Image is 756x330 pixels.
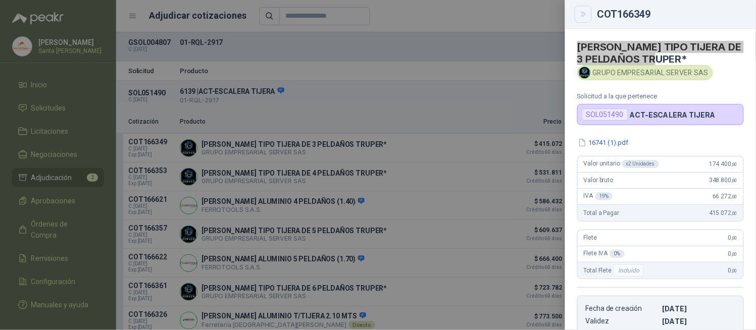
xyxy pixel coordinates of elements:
p: ACT-ESCALERA TIJERA [630,111,716,119]
div: 0 % [610,250,625,258]
span: Total a Pagar [584,209,619,216]
span: ,00 [731,235,737,241]
div: COT166349 [597,9,744,19]
span: Flete [584,234,597,241]
span: 348.800 [709,177,737,184]
div: 19 % [595,192,613,200]
span: 415.072 [709,209,737,216]
p: Solicitud a la que pertenece [577,92,744,100]
p: Fecha de creación [586,304,659,313]
span: IVA [584,192,613,200]
span: 0 [728,234,737,241]
button: 16741 (1).pdf [577,137,630,148]
span: ,00 [731,251,737,257]
h4: [PERSON_NAME] TIPO TIJERA DE 3 PELDAÑOS TRUPER* [577,41,744,65]
span: Valor bruto [584,177,613,184]
p: [DATE] [663,304,735,313]
p: Validez [586,317,659,325]
span: Valor unitario [584,160,659,168]
span: ,00 [731,161,737,167]
span: 0 [728,267,737,274]
span: 174.400 [709,160,737,168]
span: 0 [728,250,737,257]
span: Total Flete [584,264,646,277]
span: ,00 [731,178,737,183]
span: 66.272 [713,193,737,200]
span: Flete IVA [584,250,625,258]
span: ,00 [731,210,737,216]
p: [DATE] [663,317,735,325]
button: Close [577,8,589,20]
div: GRUPO EMPRESARIAL SERVER SAS [577,65,713,80]
div: SOL051490 [582,108,628,121]
div: Incluido [614,264,644,277]
span: ,00 [731,194,737,199]
img: Company Logo [579,67,590,78]
span: ,00 [731,268,737,273]
div: x 2 Unidades [622,160,659,168]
